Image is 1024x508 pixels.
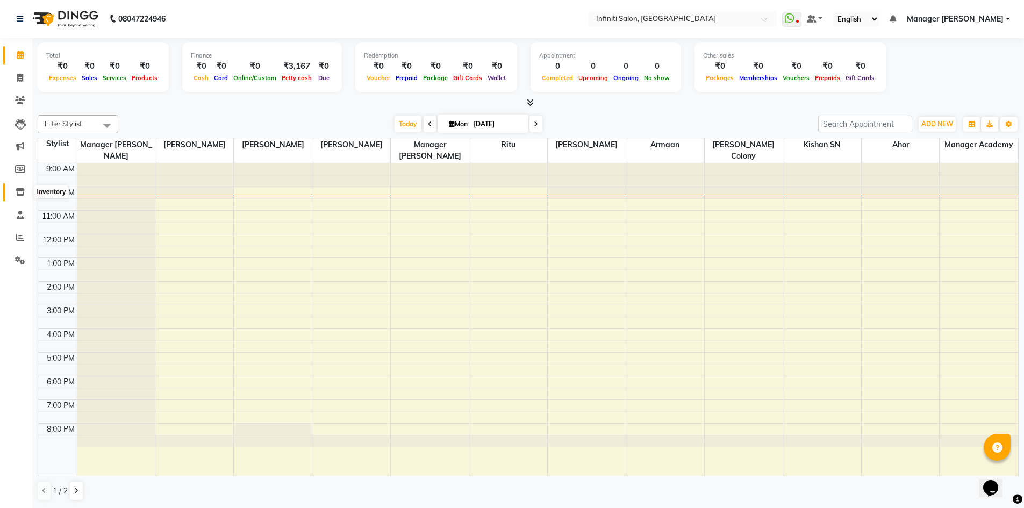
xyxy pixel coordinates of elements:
span: [PERSON_NAME] Colony [705,138,783,163]
span: Gift Cards [450,74,485,82]
div: 0 [641,60,672,73]
span: Ongoing [611,74,641,82]
div: 1:00 PM [45,258,77,269]
span: Completed [539,74,576,82]
span: Memberships [736,74,780,82]
span: Package [420,74,450,82]
div: ₹0 [211,60,231,73]
div: Total [46,51,160,60]
span: 1 / 2 [53,485,68,497]
span: Cash [191,74,211,82]
span: Armaan [626,138,704,152]
input: Search Appointment [818,116,912,132]
div: Finance [191,51,333,60]
div: 7:00 PM [45,400,77,411]
b: 08047224946 [118,4,166,34]
div: Other sales [703,51,877,60]
span: No show [641,74,672,82]
span: Mon [446,120,470,128]
div: ₹0 [364,60,393,73]
div: 0 [611,60,641,73]
span: [PERSON_NAME] [234,138,312,152]
div: 8:00 PM [45,424,77,435]
span: Manager [PERSON_NAME] [77,138,155,163]
span: Today [395,116,421,132]
div: ₹0 [780,60,812,73]
div: ₹0 [450,60,485,73]
span: Prepaids [812,74,843,82]
div: ₹0 [314,60,333,73]
span: Card [211,74,231,82]
span: Sales [79,74,100,82]
img: logo [27,4,101,34]
span: Due [316,74,332,82]
div: ₹0 [420,60,450,73]
div: 2:00 PM [45,282,77,293]
div: ₹0 [191,60,211,73]
div: 3:00 PM [45,305,77,317]
span: Online/Custom [231,74,279,82]
span: [PERSON_NAME] [548,138,626,152]
div: 4:00 PM [45,329,77,340]
div: 5:00 PM [45,353,77,364]
span: Services [100,74,129,82]
span: Manager [PERSON_NAME] [907,13,1004,25]
div: ₹0 [843,60,877,73]
div: 0 [576,60,611,73]
div: 12:00 PM [40,234,77,246]
span: Ahor [862,138,940,152]
span: Products [129,74,160,82]
span: Manager Academy [940,138,1018,152]
div: Inventory [34,185,68,198]
div: ₹0 [812,60,843,73]
span: Manager [PERSON_NAME] [391,138,469,163]
span: Prepaid [393,74,420,82]
div: ₹0 [485,60,509,73]
span: Expenses [46,74,79,82]
span: Packages [703,74,736,82]
iframe: chat widget [979,465,1013,497]
div: ₹0 [393,60,420,73]
span: Voucher [364,74,393,82]
div: ₹0 [231,60,279,73]
span: Kishan SN [783,138,861,152]
span: ADD NEW [921,120,953,128]
div: Stylist [38,138,77,149]
div: ₹0 [79,60,100,73]
span: Vouchers [780,74,812,82]
span: Ritu [469,138,547,152]
span: Filter Stylist [45,119,82,128]
div: Appointment [539,51,672,60]
input: 2025-09-01 [470,116,524,132]
span: [PERSON_NAME] [155,138,233,152]
div: 9:00 AM [44,163,77,175]
div: ₹0 [703,60,736,73]
div: 6:00 PM [45,376,77,388]
span: [PERSON_NAME] [312,138,390,152]
div: ₹3,167 [279,60,314,73]
span: Upcoming [576,74,611,82]
button: ADD NEW [919,117,956,132]
div: ₹0 [100,60,129,73]
div: Redemption [364,51,509,60]
div: ₹0 [46,60,79,73]
div: ₹0 [736,60,780,73]
div: 11:00 AM [40,211,77,222]
div: 0 [539,60,576,73]
span: Wallet [485,74,509,82]
div: ₹0 [129,60,160,73]
span: Petty cash [279,74,314,82]
span: Gift Cards [843,74,877,82]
